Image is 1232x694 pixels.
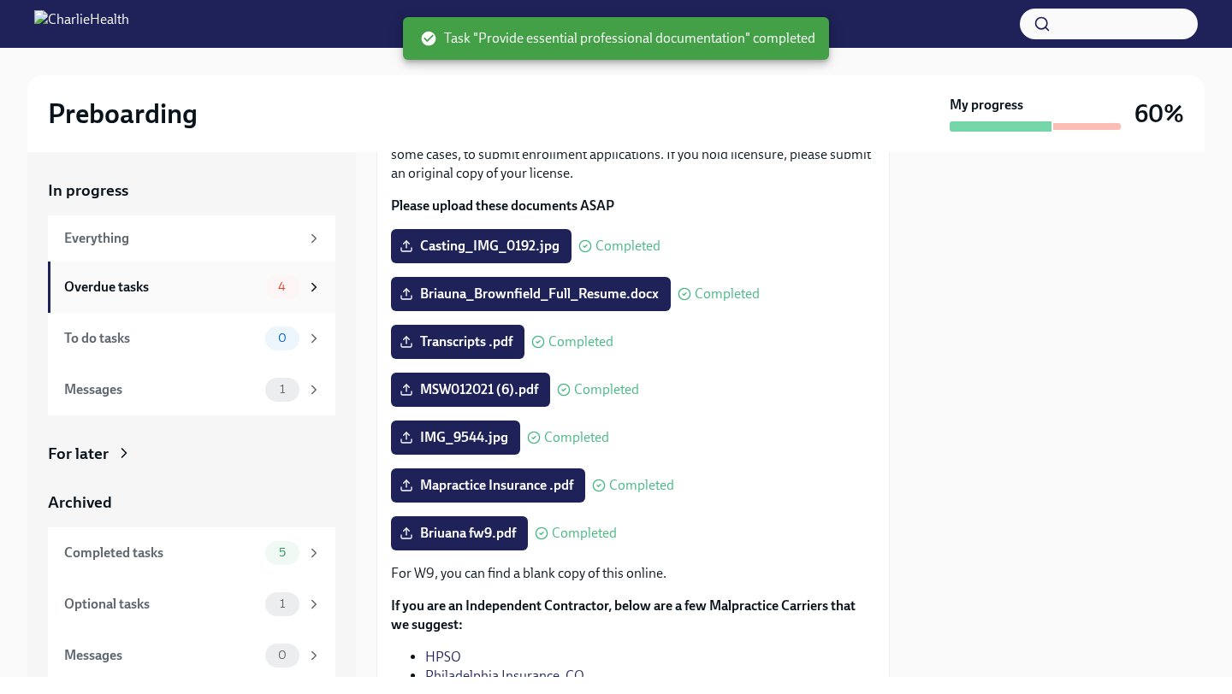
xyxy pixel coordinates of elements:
[391,277,671,311] label: Briauna_Brownfield_Full_Resume.docx
[403,381,538,398] span: MSW012021 (6).pdf
[48,179,335,202] a: In progress
[269,383,295,396] span: 1
[425,668,584,684] a: Philadelphia Insurance. CO
[64,544,258,562] div: Completed tasks
[34,10,129,38] img: CharlieHealth
[268,332,297,344] span: 0
[552,526,617,540] span: Completed
[403,429,508,446] span: IMG_9544.jpg
[391,516,528,550] label: Briuana fw9.pdf
[403,333,512,350] span: Transcripts .pdf
[269,597,295,610] span: 1
[64,278,258,297] div: Overdue tasks
[391,229,572,263] label: Casting_IMG_0192.jpg
[48,97,198,131] h2: Preboarding
[391,325,524,359] label: Transcripts .pdf
[48,527,335,579] a: Completed tasks5
[48,364,335,415] a: Messages1
[595,239,660,253] span: Completed
[609,479,674,492] span: Completed
[391,468,585,503] label: Mapractice Insurance .pdf
[391,126,875,183] p: The following documents are needed to complete your contractor profile and, in some cases, to sub...
[268,649,297,662] span: 0
[391,421,520,455] label: IMG_9544.jpg
[268,280,296,293] span: 4
[391,564,875,583] p: For W9, you can find a blank copy of this online.
[403,525,516,542] span: Briuana fw9.pdf
[420,29,815,48] span: Task "Provide essential professional documentation" completed
[425,649,461,665] a: HPSO
[391,197,614,214] strong: Please upload these documents ASAP
[403,477,573,494] span: Mapractice Insurance .pdf
[64,380,258,399] div: Messages
[269,546,296,559] span: 5
[403,285,659,303] span: Briauna_Brownfield_Full_Resume.docx
[64,329,258,348] div: To do tasks
[544,431,609,444] span: Completed
[548,335,613,349] span: Completed
[48,491,335,514] a: Archived
[950,96,1023,115] strong: My progress
[48,313,335,364] a: To do tasks0
[391,373,550,407] label: MSW012021 (6).pdf
[64,646,258,665] div: Messages
[48,443,109,465] div: For later
[48,215,335,262] a: Everything
[48,443,335,465] a: For later
[403,238,560,255] span: Casting_IMG_0192.jpg
[695,287,760,301] span: Completed
[1134,98,1184,129] h3: 60%
[48,630,335,681] a: Messages0
[48,579,335,630] a: Optional tasks1
[64,229,299,248] div: Everything
[64,595,258,614] div: Optional tasks
[391,597,856,632] strong: If you are an Independent Contractor, below are a few Malpractice Carriers that we suggest:
[574,383,639,397] span: Completed
[48,262,335,313] a: Overdue tasks4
